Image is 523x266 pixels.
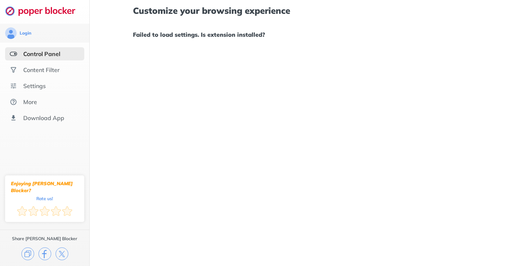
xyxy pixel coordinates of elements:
h1: Failed to load settings. Is extension installed? [133,30,479,39]
div: Content Filter [23,66,60,74]
div: Login [20,30,31,36]
h1: Customize your browsing experience [133,6,479,15]
img: download-app.svg [10,114,17,122]
div: More [23,98,37,106]
img: features-selected.svg [10,50,17,57]
div: Enjoying [PERSON_NAME] Blocker? [11,180,78,194]
div: Share [PERSON_NAME] Blocker [12,236,77,242]
div: Rate us! [36,197,53,200]
img: x.svg [56,247,68,260]
img: avatar.svg [5,27,17,39]
img: facebook.svg [38,247,51,260]
div: Download App [23,114,64,122]
img: settings.svg [10,82,17,90]
div: Settings [23,82,46,90]
div: Control Panel [23,50,60,57]
img: about.svg [10,98,17,106]
img: social.svg [10,66,17,74]
img: logo-webpage.svg [5,6,83,16]
img: copy.svg [21,247,34,260]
